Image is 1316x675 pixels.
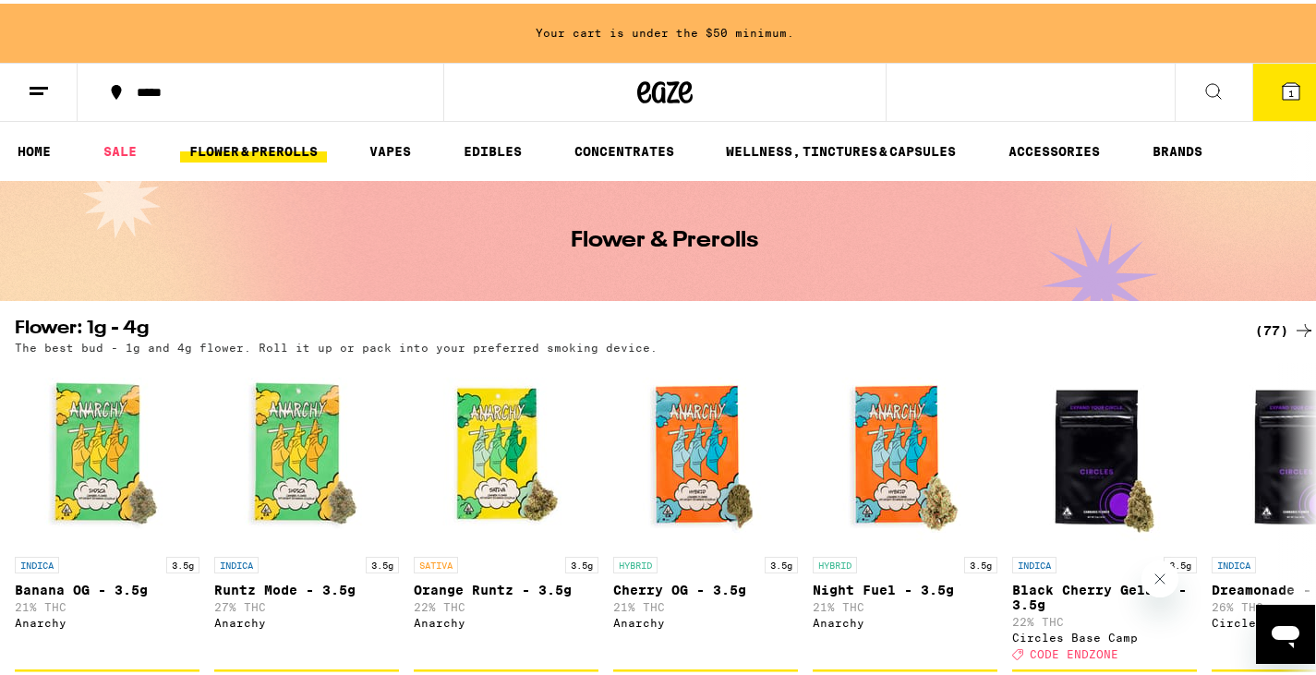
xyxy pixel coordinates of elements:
a: CONCENTRATES [565,137,683,159]
p: Night Fuel - 3.5g [813,579,997,594]
div: Anarchy [214,613,399,625]
p: Black Cherry Gelato - 3.5g [1012,579,1197,609]
p: 3.5g [565,553,598,570]
h1: Flower & Prerolls [572,226,759,248]
div: Anarchy [813,613,997,625]
a: SALE [94,137,146,159]
a: Open page for Cherry OG - 3.5g from Anarchy [613,359,798,666]
iframe: Button to launch messaging window [1256,601,1315,660]
p: 3.5g [366,553,399,570]
a: EDIBLES [454,137,531,159]
p: 27% THC [214,597,399,609]
img: Anarchy - Banana OG - 3.5g [15,359,199,544]
span: 1 [1288,84,1294,95]
img: Anarchy - Orange Runtz - 3.5g [414,359,598,544]
a: Open page for Black Cherry Gelato - 3.5g from Circles Base Camp [1012,359,1197,666]
p: HYBRID [613,553,658,570]
p: The best bud - 1g and 4g flower. Roll it up or pack into your preferred smoking device. [15,338,658,350]
h2: Flower: 1g - 4g [15,316,1225,338]
a: FLOWER & PREROLLS [180,137,327,159]
p: 21% THC [813,597,997,609]
p: Orange Runtz - 3.5g [414,579,598,594]
div: Anarchy [15,613,199,625]
a: Open page for Orange Runtz - 3.5g from Anarchy [414,359,598,666]
p: HYBRID [813,553,857,570]
p: SATIVA [414,553,458,570]
p: 3.5g [765,553,798,570]
p: INDICA [1012,553,1056,570]
p: INDICA [214,553,259,570]
p: Banana OG - 3.5g [15,579,199,594]
p: 21% THC [15,597,199,609]
p: Cherry OG - 3.5g [613,579,798,594]
p: 22% THC [414,597,598,609]
span: CODE ENDZONE [1030,645,1118,657]
p: Runtz Mode - 3.5g [214,579,399,594]
p: INDICA [15,553,59,570]
div: Anarchy [414,613,598,625]
a: Open page for Banana OG - 3.5g from Anarchy [15,359,199,666]
a: Open page for Night Fuel - 3.5g from Anarchy [813,359,997,666]
p: 3.5g [166,553,199,570]
a: ACCESSORIES [999,137,1109,159]
p: 3.5g [964,553,997,570]
a: VAPES [360,137,420,159]
img: Anarchy - Night Fuel - 3.5g [813,359,997,544]
img: Anarchy - Runtz Mode - 3.5g [214,359,399,544]
a: BRANDS [1143,137,1212,159]
span: Hi. Need any help? [11,13,133,28]
p: 22% THC [1012,612,1197,624]
div: Circles Base Camp [1012,628,1197,640]
a: HOME [8,137,60,159]
a: WELLNESS, TINCTURES & CAPSULES [717,137,965,159]
a: (77) [1255,316,1315,338]
div: Anarchy [613,613,798,625]
p: 21% THC [613,597,798,609]
iframe: Close message [1141,557,1178,594]
img: Anarchy - Cherry OG - 3.5g [613,359,798,544]
a: Open page for Runtz Mode - 3.5g from Anarchy [214,359,399,666]
img: Circles Base Camp - Black Cherry Gelato - 3.5g [1012,359,1197,544]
